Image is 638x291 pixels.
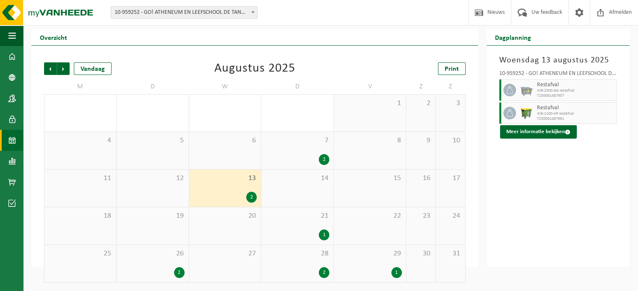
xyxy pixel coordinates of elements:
[537,116,615,121] span: T250001487961
[445,66,459,72] span: Print
[440,174,461,183] span: 17
[319,229,329,240] div: 1
[338,211,402,221] span: 22
[189,79,262,94] td: W
[266,211,329,221] span: 21
[74,62,112,75] div: Vandaag
[193,249,257,258] span: 27
[411,174,431,183] span: 16
[338,174,402,183] span: 15
[246,192,257,203] div: 2
[193,174,257,183] span: 13
[261,79,334,94] td: D
[411,211,431,221] span: 23
[121,136,185,145] span: 5
[537,105,615,111] span: Restafval
[440,249,461,258] span: 31
[537,111,615,116] span: WB-1100-HP restafval
[31,29,76,45] h2: Overzicht
[487,29,539,45] h2: Dagplanning
[266,249,329,258] span: 28
[44,79,117,94] td: M
[338,249,402,258] span: 29
[391,267,402,278] div: 1
[49,211,112,221] span: 18
[117,79,189,94] td: D
[499,54,617,67] h3: Woensdag 13 augustus 2025
[121,211,185,221] span: 19
[440,136,461,145] span: 10
[520,107,533,119] img: WB-1100-HPE-GN-51
[111,6,258,19] span: 10-959252 - GO! ATHENEUM EN LEEFSCHOOL DE TANDEM - EEKLO
[338,99,402,108] span: 1
[436,79,465,94] td: Z
[319,154,329,165] div: 2
[411,249,431,258] span: 30
[266,136,329,145] span: 7
[406,79,436,94] td: Z
[537,93,615,98] span: T250001487957
[537,88,615,93] span: WB-2500-GA restafval
[334,79,406,94] td: V
[499,71,617,79] div: 10-959252 - GO! ATHENEUM EN LEEFSCHOOL DE TANDEM - EEKLO
[49,174,112,183] span: 11
[193,136,257,145] span: 6
[319,267,329,278] div: 2
[57,62,70,75] span: Volgende
[266,174,329,183] span: 14
[440,99,461,108] span: 3
[111,7,257,18] span: 10-959252 - GO! ATHENEUM EN LEEFSCHOOL DE TANDEM - EEKLO
[193,211,257,221] span: 20
[49,136,112,145] span: 4
[411,136,431,145] span: 9
[121,174,185,183] span: 12
[520,84,533,96] img: WB-2500-GAL-GY-04
[500,125,577,139] button: Meer informatie bekijken
[214,62,295,75] div: Augustus 2025
[440,211,461,221] span: 24
[49,249,112,258] span: 25
[338,136,402,145] span: 8
[44,62,57,75] span: Vorige
[411,99,431,108] span: 2
[537,82,615,88] span: Restafval
[121,249,185,258] span: 26
[174,267,185,278] div: 2
[438,62,466,75] a: Print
